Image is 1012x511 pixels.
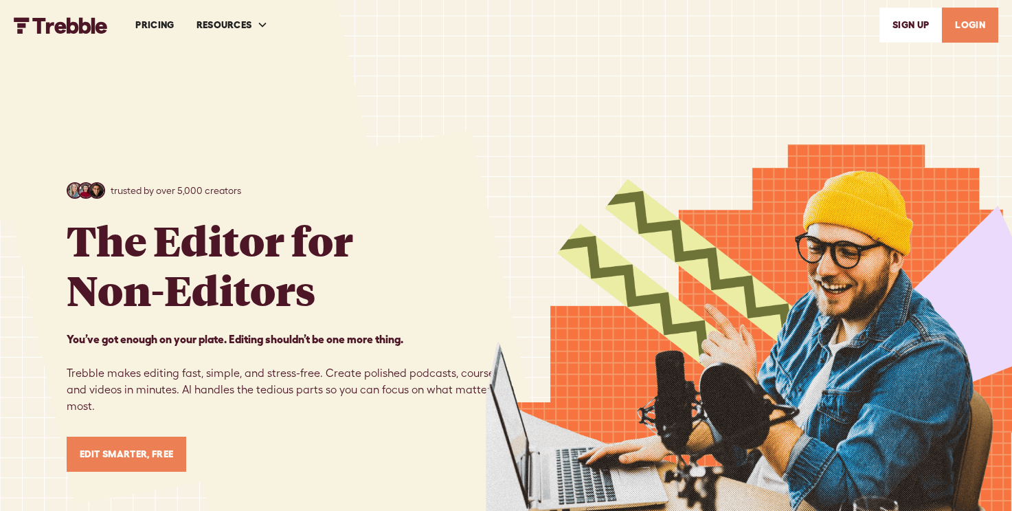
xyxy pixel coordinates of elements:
[14,17,108,34] img: Trebble FM Logo
[67,215,353,314] h1: The Editor for Non-Editors
[124,1,185,49] a: PRICING
[942,8,998,43] a: LOGIN
[196,18,252,32] div: RESOURCES
[185,1,280,49] div: RESOURCES
[67,331,506,415] p: Trebble makes editing fast, simple, and stress-free. Create polished podcasts, courses, and video...
[879,8,942,43] a: SIGn UP
[67,333,403,345] strong: You’ve got enough on your plate. Editing shouldn’t be one more thing. ‍
[67,437,187,472] a: Edit Smarter, Free
[14,16,108,33] a: home
[111,184,241,198] p: trusted by over 5,000 creators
